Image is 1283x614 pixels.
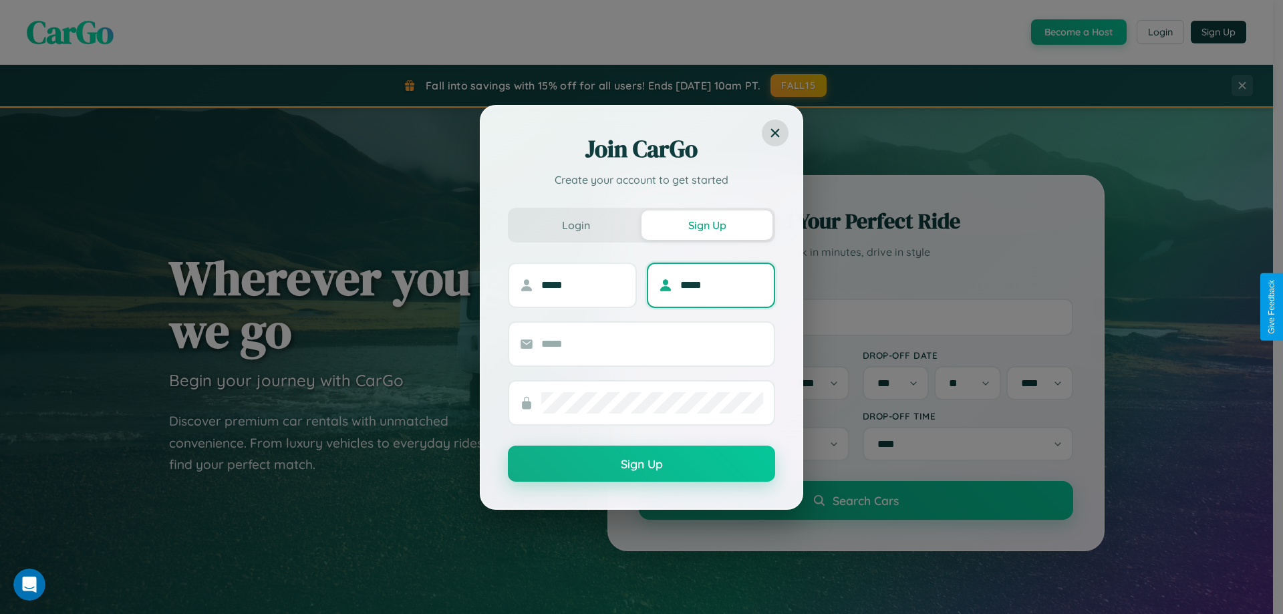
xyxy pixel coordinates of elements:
div: Give Feedback [1267,280,1276,334]
button: Sign Up [641,210,772,240]
h2: Join CarGo [508,133,775,165]
button: Login [511,210,641,240]
button: Sign Up [508,446,775,482]
iframe: Intercom live chat [13,569,45,601]
p: Create your account to get started [508,172,775,188]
